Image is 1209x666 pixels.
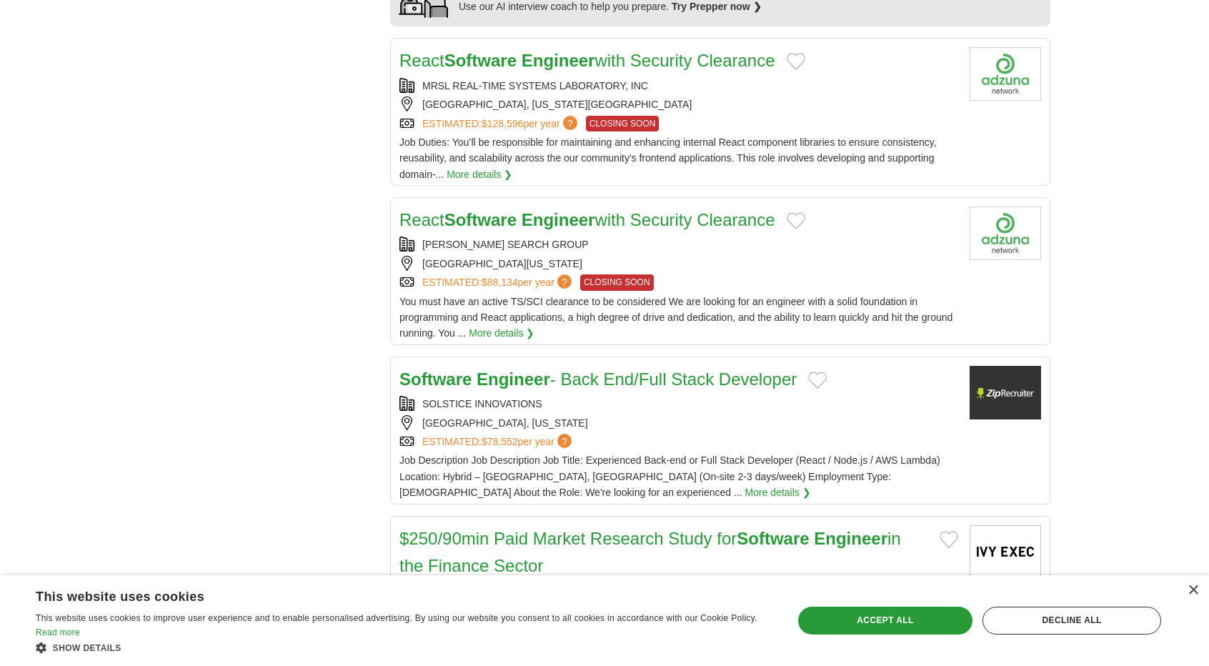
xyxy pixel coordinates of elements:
[422,274,574,290] a: ESTIMATED:$88,134per year?
[482,436,518,447] span: $78,552
[557,434,572,448] span: ?
[580,274,654,290] span: CLOSING SOON
[399,369,797,389] a: Software Engineer- Back End/Full Stack Developer
[444,210,517,229] strong: Software
[745,484,811,500] a: More details ❯
[447,166,512,182] a: More details ❯
[399,210,775,229] a: ReactSoftware Engineerwith Security Clearance
[399,529,901,575] a: $250/90min Paid Market Research Study forSoftware Engineerin the Finance Sector
[970,366,1041,419] img: Company logo
[563,116,577,130] span: ?
[399,369,472,389] strong: Software
[808,372,827,389] button: Add to favorite jobs
[787,53,805,70] button: Add to favorite jobs
[469,325,534,341] a: More details ❯
[477,369,550,389] strong: Engineer
[399,136,937,180] span: Job Duties: You’ll be responsible for maintaining and enhancing internal React component librarie...
[422,434,574,449] a: ESTIMATED:$78,552per year?
[522,210,595,229] strong: Engineer
[36,613,757,623] span: This website uses cookies to improve user experience and to enable personalised advertising. By u...
[672,1,762,12] a: Try Prepper now ❯
[586,116,660,131] span: CLOSING SOON
[53,643,121,653] span: Show details
[36,584,735,605] div: This website uses cookies
[940,531,958,548] button: Add to favorite jobs
[36,640,770,655] div: Show details
[399,96,958,112] div: [GEOGRAPHIC_DATA], [US_STATE][GEOGRAPHIC_DATA]
[798,607,972,634] div: Accept all
[970,47,1041,101] img: Company logo
[787,212,805,229] button: Add to favorite jobs
[1188,585,1198,596] div: Close
[970,525,1041,579] img: Ivy Exec logo
[399,396,958,412] div: SOLSTICE INNOVATIONS
[422,116,580,131] a: ESTIMATED:$128,596per year?
[399,454,940,498] span: Job Description Job Description Job Title: Experienced Back-end or Full Stack Developer (React / ...
[399,415,958,431] div: [GEOGRAPHIC_DATA], [US_STATE]
[399,78,958,94] div: MRSL REAL-TIME SYSTEMS LABORATORY, INC
[737,529,809,548] strong: Software
[399,256,958,272] div: [GEOGRAPHIC_DATA][US_STATE]
[814,529,887,548] strong: Engineer
[482,118,523,129] span: $128,596
[482,277,518,288] span: $88,134
[444,51,517,70] strong: Software
[522,51,595,70] strong: Engineer
[36,627,80,637] a: Read more, opens a new window
[970,207,1041,260] img: Company logo
[399,237,958,252] div: [PERSON_NAME] SEARCH GROUP
[399,296,952,339] span: You must have an active TS/SCI clearance to be considered We are looking for an engineer with a s...
[399,51,775,70] a: ReactSoftware Engineerwith Security Clearance
[557,274,572,289] span: ?
[982,607,1161,634] div: Decline all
